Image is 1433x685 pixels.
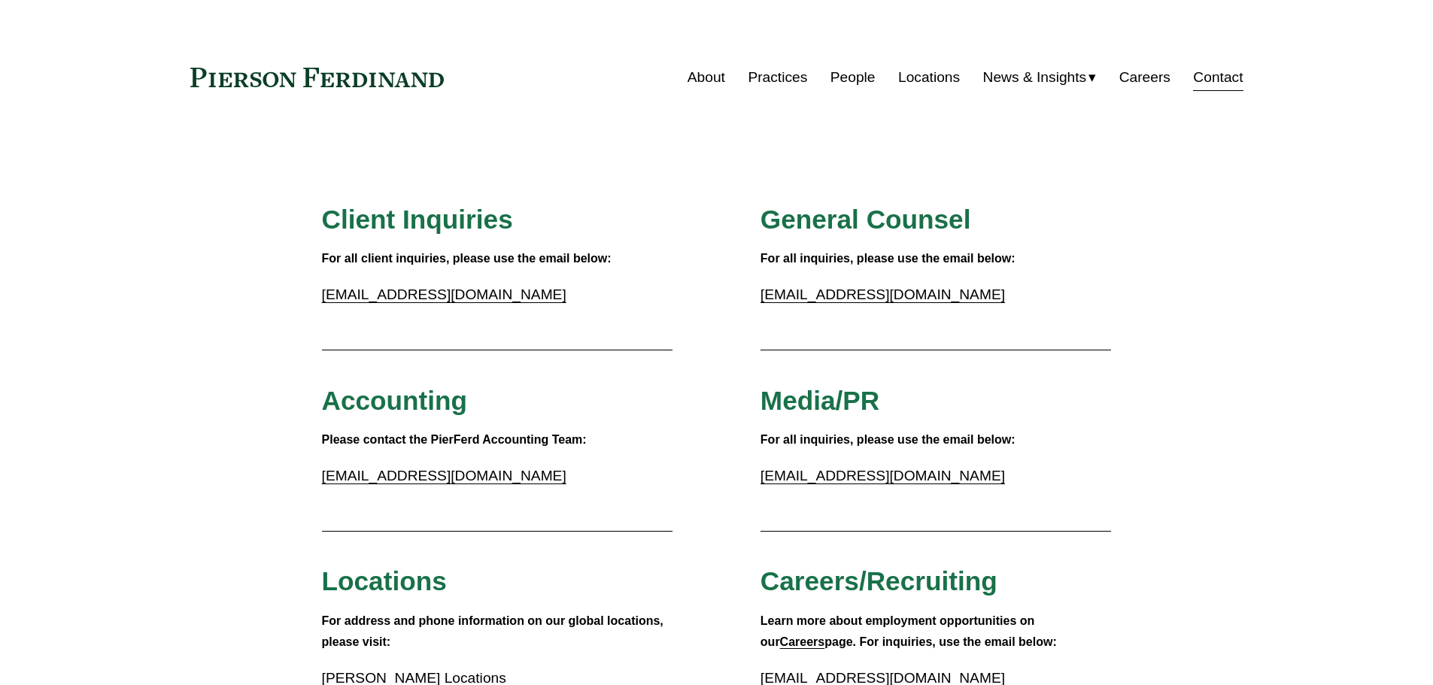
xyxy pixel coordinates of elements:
[983,65,1087,91] span: News & Insights
[830,63,876,92] a: People
[761,614,1038,649] strong: Learn more about employment opportunities on our
[322,566,447,596] span: Locations
[688,63,725,92] a: About
[761,286,1005,302] a: [EMAIL_ADDRESS][DOMAIN_NAME]
[761,468,1005,483] a: [EMAIL_ADDRESS][DOMAIN_NAME]
[322,433,587,446] strong: Please contact the PierFerd Accounting Team:
[761,205,971,234] span: General Counsel
[322,468,566,483] a: [EMAIL_ADDRESS][DOMAIN_NAME]
[824,635,1057,648] strong: page. For inquiries, use the email below:
[983,63,1097,92] a: folder dropdown
[1193,63,1243,92] a: Contact
[322,614,667,649] strong: For address and phone information on our global locations, please visit:
[780,635,825,648] a: Careers
[322,205,513,234] span: Client Inquiries
[322,286,566,302] a: [EMAIL_ADDRESS][DOMAIN_NAME]
[322,386,468,415] span: Accounting
[761,386,879,415] span: Media/PR
[761,433,1016,446] strong: For all inquiries, please use the email below:
[748,63,807,92] a: Practices
[761,252,1016,265] strong: For all inquiries, please use the email below:
[898,63,960,92] a: Locations
[761,566,997,596] span: Careers/Recruiting
[322,252,612,265] strong: For all client inquiries, please use the email below:
[1119,63,1170,92] a: Careers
